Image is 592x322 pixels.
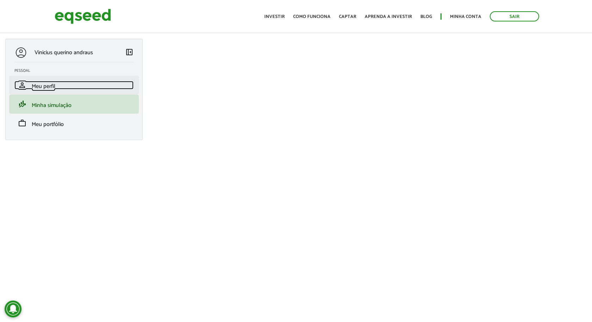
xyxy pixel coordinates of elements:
span: Minha simulação [32,101,72,110]
a: Minha conta [450,14,481,19]
a: Como funciona [293,14,331,19]
a: Blog [420,14,432,19]
a: Aprenda a investir [365,14,412,19]
span: Meu portfólio [32,120,64,129]
a: personMeu perfil [14,81,134,89]
a: finance_modeMinha simulação [14,100,134,108]
span: left_panel_close [125,48,134,56]
img: EqSeed [55,7,111,26]
a: Sair [490,11,539,21]
a: Colapsar menu [125,48,134,58]
li: Minha simulação [9,95,139,114]
h2: Pessoal [14,69,139,73]
a: workMeu portfólio [14,119,134,127]
span: finance_mode [18,100,26,108]
span: person [18,81,26,89]
span: work [18,119,26,127]
p: Vinicius querino andraus [35,49,93,56]
a: Investir [264,14,285,19]
span: Meu perfil [32,82,55,91]
li: Meu portfólio [9,114,139,133]
a: Captar [339,14,356,19]
li: Meu perfil [9,76,139,95]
